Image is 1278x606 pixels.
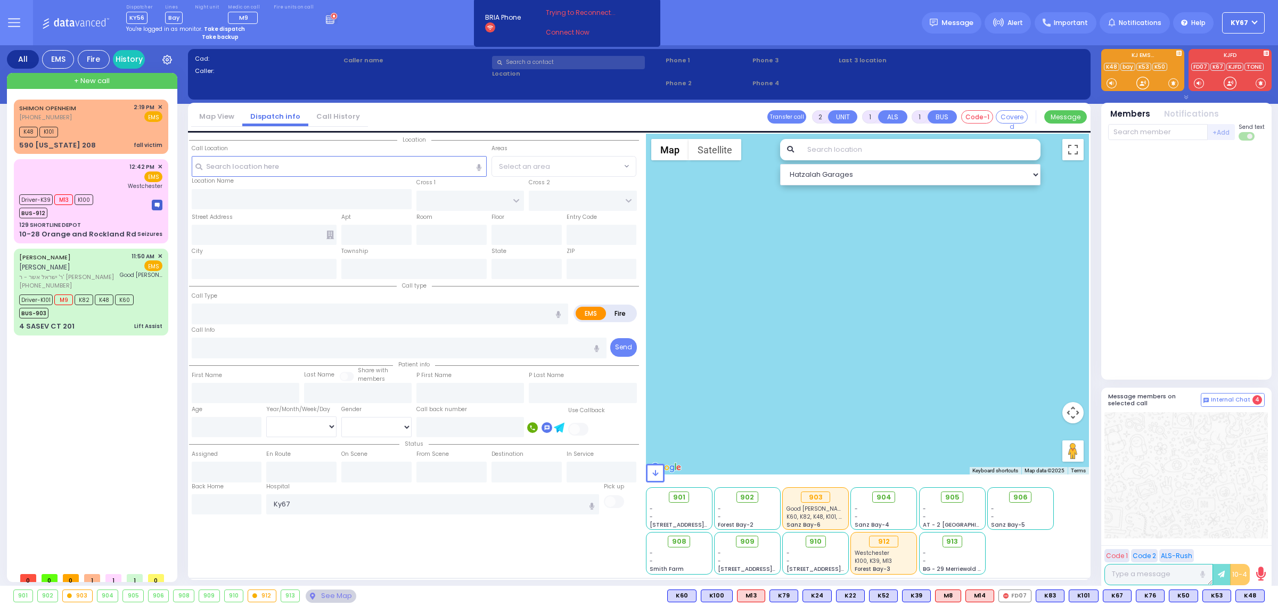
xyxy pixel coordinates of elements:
[137,230,162,238] div: Seizures
[39,127,58,137] span: K101
[787,521,821,529] span: Sanz Bay-6
[192,371,222,380] label: First Name
[567,213,597,222] label: Entry Code
[416,178,436,187] label: Cross 1
[75,194,93,205] span: K100
[148,574,164,582] span: 0
[965,589,994,602] div: M14
[19,104,76,112] a: SHIMON OPENHEIM
[878,110,907,124] button: ALS
[308,111,368,121] a: Call History
[718,565,818,573] span: [STREET_ADDRESS][PERSON_NAME]
[802,589,832,602] div: BLS
[1202,589,1231,602] div: K53
[718,513,721,521] span: -
[192,247,203,256] label: City
[650,557,653,565] span: -
[158,252,162,261] span: ✕
[416,450,449,458] label: From Scene
[1189,53,1272,60] label: KJFD
[19,208,47,218] span: BUS-912
[1108,393,1201,407] h5: Message members on selected call
[649,461,684,474] a: Open this area in Google Maps (opens a new window)
[666,56,749,65] span: Phone 1
[42,16,113,29] img: Logo
[902,589,931,602] div: BLS
[1013,492,1028,503] span: 906
[228,4,261,11] label: Medic on call
[1062,139,1084,160] button: Toggle fullscreen view
[242,111,308,121] a: Dispatch info
[38,590,58,602] div: 902
[202,33,239,41] strong: Take backup
[1252,395,1262,405] span: 4
[802,589,832,602] div: K24
[787,557,790,565] span: -
[195,54,340,63] label: Cad:
[19,127,38,137] span: K48
[97,590,118,602] div: 904
[14,590,32,602] div: 901
[718,505,721,513] span: -
[399,440,429,448] span: Status
[529,178,550,187] label: Cross 2
[1222,12,1265,34] button: KY67
[1036,589,1064,602] div: BLS
[1101,53,1184,60] label: KJ EMS...
[42,574,58,582] span: 0
[567,450,594,458] label: In Service
[144,260,162,271] span: EMS
[492,56,645,69] input: Search a contact
[1191,18,1206,28] span: Help
[1136,63,1151,71] a: K53
[737,589,765,602] div: ALS
[1235,589,1265,602] div: K48
[75,294,93,305] span: K82
[935,589,961,602] div: ALS KJ
[192,450,218,458] label: Assigned
[491,247,506,256] label: State
[1235,589,1265,602] div: BLS
[800,139,1041,160] input: Search location
[737,589,765,602] div: M13
[19,253,71,261] a: [PERSON_NAME]
[767,110,806,124] button: Transfer call
[855,549,889,557] span: Westchester
[876,492,891,503] span: 904
[1120,63,1135,71] a: bay
[1069,589,1099,602] div: K101
[605,307,635,320] label: Fire
[192,213,233,222] label: Street Address
[126,4,153,11] label: Dispatcher
[769,589,798,602] div: BLS
[199,590,219,602] div: 909
[923,521,1002,529] span: AT - 2 [GEOGRAPHIC_DATA]
[123,590,143,602] div: 905
[718,521,753,529] span: Forest Bay-2
[649,461,684,474] img: Google
[650,513,653,521] span: -
[1136,589,1165,602] div: K76
[19,294,53,305] span: Driver-K101
[923,513,926,521] span: -
[266,450,291,458] label: En Route
[650,521,750,529] span: [STREET_ADDRESS][PERSON_NAME]
[42,50,74,69] div: EMS
[304,371,334,379] label: Last Name
[326,231,334,239] span: Other building occupants
[1239,123,1265,131] span: Send text
[204,25,245,33] strong: Take dispatch
[63,590,92,602] div: 903
[165,12,183,24] span: Bay
[740,492,754,503] span: 902
[134,103,154,111] span: 2:19 PM
[1136,589,1165,602] div: BLS
[650,549,653,557] span: -
[787,549,790,557] span: -
[239,13,248,22] span: M9
[195,4,219,11] label: Night unit
[923,505,926,513] span: -
[174,590,194,602] div: 908
[1244,63,1264,71] a: TONE
[836,589,865,602] div: K22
